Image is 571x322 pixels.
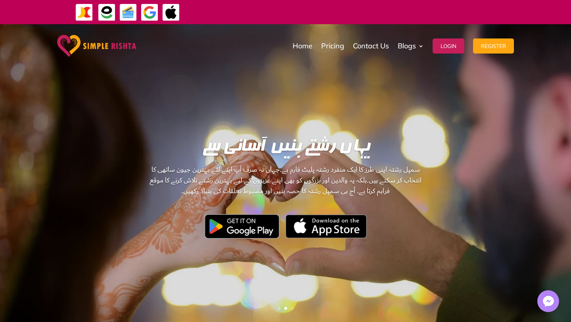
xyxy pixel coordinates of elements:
[284,307,287,310] a: 2
[398,26,424,66] a: Blogs
[144,164,427,242] : سمپل رشتہ اپنی طرز کا ایک منفرد رشتہ پلیٹ فارم ہے۔جہاں نہ صرف آپ اپنے لئے بہترین جیون ساتھی کا ان...
[98,4,116,21] img: EasyPaisa-icon
[278,307,280,310] a: 1
[141,4,159,21] img: GooglePay-icon
[433,26,464,66] a: Login
[540,293,556,309] img: Messenger
[205,214,280,239] img: Google Play
[473,26,514,66] a: Register
[162,4,180,21] img: ApplePay-icon
[75,4,93,21] img: JazzCash-icon
[293,26,312,66] a: Home
[291,307,294,310] a: 3
[119,4,137,21] img: Credit Cards
[321,26,344,66] a: Pricing
[433,38,464,54] button: Login
[144,138,427,160] h1: یہاں رشتے بنیں آسانی سے
[353,26,389,66] a: Contact Us
[473,38,514,54] button: Register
